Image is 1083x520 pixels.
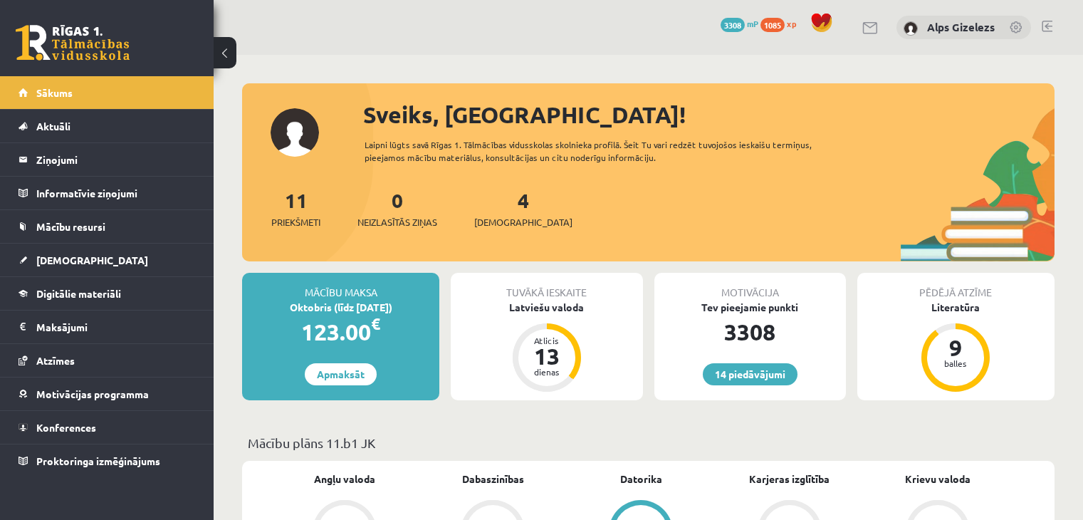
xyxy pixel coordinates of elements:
div: Mācību maksa [242,273,439,300]
a: Atzīmes [19,344,196,377]
a: 1085 xp [760,18,803,29]
span: 1085 [760,18,785,32]
a: Konferences [19,411,196,444]
span: [DEMOGRAPHIC_DATA] [36,254,148,266]
legend: Maksājumi [36,311,196,343]
span: Sākums [36,86,73,99]
a: Apmaksāt [305,363,377,385]
div: Tuvākā ieskaite [451,273,642,300]
a: Alps Gizelezs [927,20,995,34]
div: Pēdējā atzīme [857,273,1055,300]
span: Neizlasītās ziņas [357,215,437,229]
span: xp [787,18,796,29]
p: Mācību plāns 11.b1 JK [248,433,1049,452]
a: 11Priekšmeti [271,187,320,229]
a: Latviešu valoda Atlicis 13 dienas [451,300,642,394]
div: 123.00 [242,315,439,349]
div: balles [934,359,977,368]
img: Alps Gizelezs [904,21,918,36]
div: Tev pieejamie punkti [654,300,846,315]
a: Informatīvie ziņojumi [19,177,196,209]
div: dienas [525,368,568,376]
a: Angļu valoda [314,472,375,487]
span: Konferences [36,421,96,434]
a: Sākums [19,76,196,109]
a: Maksājumi [19,311,196,343]
a: Krievu valoda [905,472,970,487]
div: 13 [525,345,568,368]
span: 3308 [721,18,745,32]
span: Aktuāli [36,120,70,132]
div: 9 [934,336,977,359]
a: Datorika [620,472,662,487]
span: Atzīmes [36,354,75,367]
span: Motivācijas programma [36,388,149,400]
a: Proktoringa izmēģinājums [19,444,196,477]
span: € [371,313,380,334]
span: [DEMOGRAPHIC_DATA] [474,215,572,229]
div: Latviešu valoda [451,300,642,315]
a: Digitālie materiāli [19,277,196,310]
a: Dabaszinības [462,472,524,487]
span: Digitālie materiāli [36,287,121,300]
div: Sveiks, [GEOGRAPHIC_DATA]! [363,98,1055,132]
a: 0Neizlasītās ziņas [357,187,437,229]
div: Motivācija [654,273,846,300]
div: Atlicis [525,336,568,345]
a: 3308 mP [721,18,758,29]
span: Proktoringa izmēģinājums [36,454,160,467]
div: 3308 [654,315,846,349]
div: Oktobris (līdz [DATE]) [242,300,439,315]
div: Laipni lūgts savā Rīgas 1. Tālmācības vidusskolas skolnieka profilā. Šeit Tu vari redzēt tuvojošo... [365,138,852,164]
a: Literatūra 9 balles [857,300,1055,394]
legend: Informatīvie ziņojumi [36,177,196,209]
span: Priekšmeti [271,215,320,229]
a: Karjeras izglītība [749,472,830,487]
a: 4[DEMOGRAPHIC_DATA] [474,187,572,229]
a: Mācību resursi [19,210,196,243]
legend: Ziņojumi [36,143,196,176]
span: Mācību resursi [36,220,105,233]
a: Rīgas 1. Tālmācības vidusskola [16,25,130,61]
a: 14 piedāvājumi [703,363,797,385]
span: mP [747,18,758,29]
div: Literatūra [857,300,1055,315]
a: [DEMOGRAPHIC_DATA] [19,244,196,276]
a: Motivācijas programma [19,378,196,410]
a: Aktuāli [19,110,196,142]
a: Ziņojumi [19,143,196,176]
